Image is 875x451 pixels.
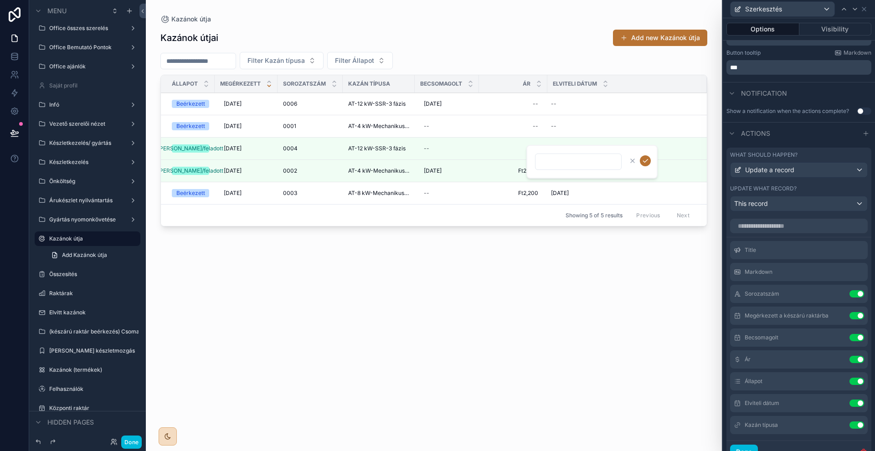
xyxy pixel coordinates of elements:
button: Visibility [799,23,872,36]
span: 0006 [283,100,297,108]
label: Button tooltip [726,49,761,56]
div: Beérkezett [176,122,205,130]
span: Ár [523,80,530,87]
span: [DATE] [424,100,442,108]
span: 0001 [283,123,296,130]
span: [DATE] [224,167,242,174]
label: Kazánok útja [49,235,135,242]
span: [DATE] [224,123,242,130]
div: [PERSON_NAME]/feladott [158,167,223,175]
a: Összesítés [49,271,135,278]
span: Elviteli dátum [745,400,779,407]
span: Állapot [745,378,762,385]
label: Gyártás nyomonkövetése [49,216,122,223]
span: Notification [741,89,787,98]
span: Markdown [745,268,772,276]
label: Elvitt kazánok [49,309,135,316]
label: (készárú raktár beérkezés) Csomag kiküldő cég [49,328,139,335]
div: [PERSON_NAME]/feladott [158,144,223,153]
span: Actions [741,129,770,138]
div: Show a notification when the actions complete? [726,108,849,115]
label: Felhasználók [49,385,135,393]
span: [DATE] [224,100,242,108]
div: -- [551,123,556,130]
a: Markdown [834,49,871,56]
a: Kazánok útja [160,15,211,24]
div: -- [533,123,538,130]
label: Készletkezelés [49,159,122,166]
div: scrollable content [726,60,871,75]
label: Raktárak [49,290,135,297]
span: Kazán típusa [745,421,778,429]
div: -- [533,100,538,108]
label: Office összes szerelés [49,25,122,32]
span: AT-4 kW-Mechanikus-1 fázis [348,123,409,130]
span: [DATE] [224,145,242,152]
button: Select Button [240,52,324,69]
span: AT-12 kW-SSR-3 fázis [348,145,406,152]
label: Saját profil [49,82,135,89]
span: Add Kazánok útja [62,251,107,259]
span: 0002 [283,167,297,174]
button: Szerkesztés [730,1,835,17]
span: [DATE] [224,190,242,197]
label: Vezető szerelői nézet [49,120,122,128]
label: Önköltség [49,178,122,185]
span: 0004 [283,145,298,152]
button: This record [730,196,868,211]
label: Kazánok (termékek) [49,366,135,374]
button: Select Button [327,52,393,69]
span: This record [734,199,768,208]
button: Update a record [730,162,868,178]
span: AT-8 kW-Mechanikus-3 fázis [348,190,409,197]
label: Infó [49,101,122,108]
h1: Kazánok útjai [160,31,218,44]
a: Add Kazánok útja [46,248,140,262]
div: Beérkezett [176,100,205,108]
label: Office ajánlók [49,63,122,70]
span: Ft2,200 [488,190,538,197]
span: Állapot [172,80,198,87]
span: 0003 [283,190,297,197]
button: Done [121,436,142,449]
span: AT-4 kW-Mechanikus-3 fázis [348,167,409,174]
span: AT-12 kW-SSR-3 fázis [348,100,406,108]
span: Elviteli dátum [553,80,597,87]
span: Sorozatszám [745,290,779,297]
label: Update what record? [730,185,797,192]
label: Árukészlet nyilvántartás [49,197,122,204]
span: Becsomagolt [420,80,462,87]
span: Ft2,800 [488,167,538,174]
div: Beérkezett [176,189,205,197]
span: Ár [745,356,751,363]
span: Sorozatszám [283,80,326,87]
div: -- [424,145,429,152]
span: Kazánok útja [171,15,211,24]
span: [DATE] [551,190,569,197]
label: Készletkezelés/ gyártás [49,139,122,147]
span: Menu [47,6,67,15]
button: Options [726,23,799,36]
div: -- [424,123,429,130]
span: Markdown [844,49,871,56]
button: Add new Kazánok útja [613,30,707,46]
span: Kazán típusa [348,80,390,87]
span: Title [745,246,756,254]
span: Megérkezett a készárú raktárba [745,312,829,319]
